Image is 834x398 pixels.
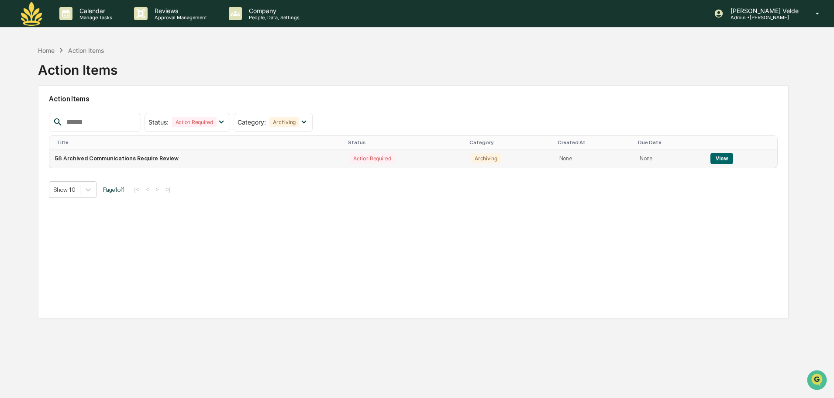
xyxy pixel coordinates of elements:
[5,168,59,184] a: 🔎Data Lookup
[63,156,70,163] div: 🗄️
[21,2,42,26] img: logo
[9,67,24,83] img: 1746055101610-c473b297-6a78-478c-a979-82029cc54cd1
[49,95,778,103] h2: Action Items
[9,18,159,32] p: How can we help?
[72,7,117,14] p: Calendar
[163,186,173,193] button: >|
[18,67,34,83] img: 6558925923028_b42adfe598fdc8269267_72.jpg
[242,7,304,14] p: Company
[724,14,803,21] p: Admin • [PERSON_NAME]
[148,69,159,80] button: Start new chat
[148,14,211,21] p: Approval Management
[87,193,106,200] span: Pylon
[148,7,211,14] p: Reviews
[72,14,117,21] p: Manage Tasks
[9,156,16,163] div: 🖐️
[23,40,144,49] input: Clear
[49,149,345,168] td: 58 Archived Communications Require Review
[38,47,55,54] div: Home
[56,139,341,145] div: Title
[710,155,733,162] a: View
[350,153,394,163] div: Action Required
[131,186,141,193] button: |<
[135,95,159,106] button: See all
[68,47,104,54] div: Action Items
[9,97,56,104] div: Past conversations
[710,153,733,164] button: View
[806,369,830,393] iframe: Open customer support
[9,173,16,180] div: 🔎
[469,139,551,145] div: Category
[269,117,299,127] div: Archiving
[72,155,108,164] span: Attestations
[242,14,304,21] p: People, Data, Settings
[558,139,631,145] div: Created At
[634,149,705,168] td: None
[554,149,634,168] td: None
[143,186,152,193] button: <
[39,67,143,76] div: Start new chat
[38,55,117,78] div: Action Items
[9,111,23,125] img: Chandler - Maia Wealth
[5,152,60,167] a: 🖐️Preclearance
[97,119,115,126] span: [DATE]
[27,119,90,126] span: [PERSON_NAME] Wealth
[92,119,95,126] span: •
[62,193,106,200] a: Powered byPylon
[348,139,462,145] div: Status
[39,76,120,83] div: We're available if you need us!
[724,7,803,14] p: [PERSON_NAME] Velde
[103,186,125,193] span: Page 1 of 1
[153,186,162,193] button: >
[172,117,217,127] div: Action Required
[17,172,55,180] span: Data Lookup
[638,139,702,145] div: Due Date
[148,118,169,126] span: Status :
[471,153,501,163] div: Archiving
[238,118,266,126] span: Category :
[60,152,112,167] a: 🗄️Attestations
[17,155,56,164] span: Preclearance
